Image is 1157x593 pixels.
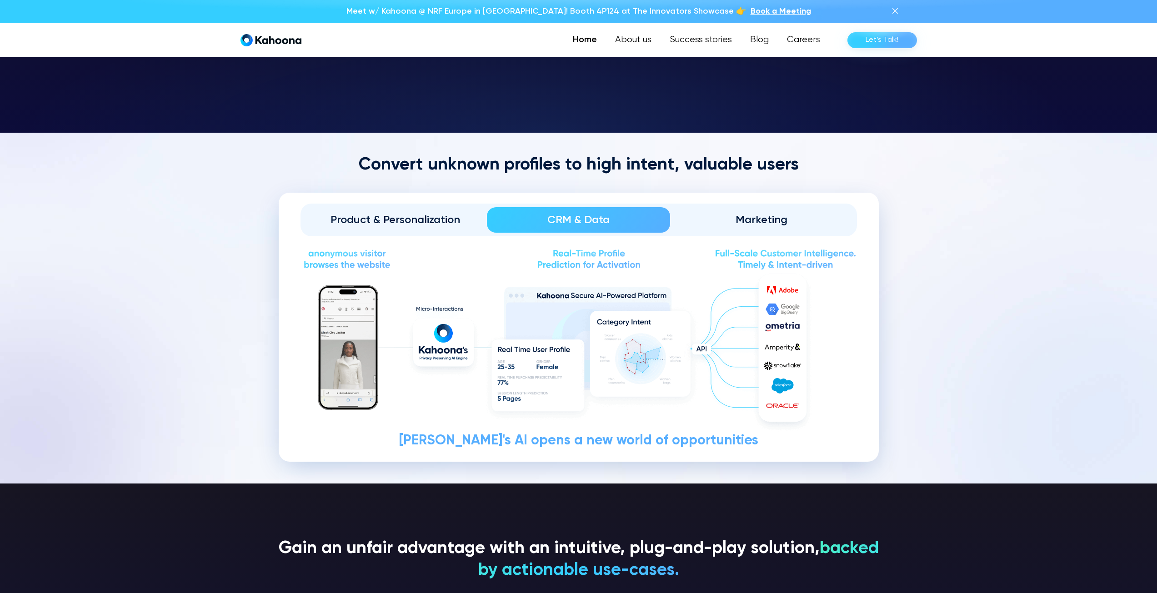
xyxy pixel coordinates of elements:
h3: Gain an unfair advantage with an intuitive, plug-and-play solution, [279,538,879,582]
a: Home [564,31,606,49]
div: Product & Personalization [317,213,475,227]
a: Book a Meeting [751,5,811,17]
a: home [240,34,301,47]
div: Let’s Talk! [866,33,899,47]
div: CRM & Data [500,213,657,227]
span: Book a Meeting [751,7,811,15]
h2: Convert unknown profiles to high intent, valuable users [279,154,879,176]
a: Let’s Talk! [847,32,917,48]
a: Careers [778,31,829,49]
a: About us [606,31,661,49]
div: [PERSON_NAME]'s AI opens a new world of opportunities [301,434,857,448]
div: Marketing [683,213,841,227]
p: Meet w/ Kahoona @ NRF Europe in [GEOGRAPHIC_DATA]! Booth 4P124 at The Innovators Showcase 👉 [346,5,746,17]
a: Blog [741,31,778,49]
a: Success stories [661,31,741,49]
